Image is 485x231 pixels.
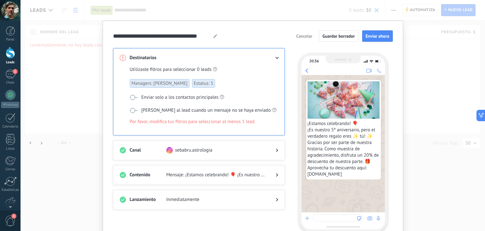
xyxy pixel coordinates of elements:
span: ¡Estamos celebrando! 🎈 ¡Es nuestro 5º aniversario, pero el verdadero regalo eres ✨ tú! ✨ Gracias ... [308,121,380,178]
div: Panel [1,38,20,42]
span: Utilizaste filtros para seleccionar [130,66,196,73]
span: 0 leads [197,66,212,73]
div: Correo [1,167,20,172]
span: Estatus: 5 [192,79,215,88]
span: Enviar solo a los contactos principales [141,94,219,101]
h3: Lanzamiento [130,197,166,203]
span: 1 [11,214,16,219]
div: Listas [1,147,20,151]
div: Leads [1,60,20,65]
span: Guardar borrador [322,34,355,38]
img: file [308,81,380,119]
img: source icon [166,147,173,153]
div: Calendario [1,125,20,129]
button: Guardar borrador [319,30,358,42]
h3: Contenido [130,172,166,178]
span: Mensaje: ¡Estamos celebrando! 🎈 ¡Es nuestro 5º aniversario, pero el verdadero regalo eres ✨ tú! ✨... [166,172,266,178]
span: Enviar ahora [366,34,389,38]
span: Inmediatamente [166,197,266,203]
div: Estadísticas [1,188,20,192]
span: Managers: [PERSON_NAME] [130,79,189,88]
div: WhatsApp [1,102,19,108]
div: Chats [1,81,20,85]
span: 1 [13,69,18,74]
div: 20:36 [309,59,319,64]
span: sebabru.astrologia [175,147,213,153]
button: Cancelar [293,31,315,41]
span: [PERSON_NAME] al lead cuando un mensaje no se haya enviado [141,107,271,114]
h3: Destinatarios [130,55,166,61]
h3: Canal [130,147,166,153]
span: Por favor, modifica tus filtros para seleccionar al menos 1 lead. [130,119,256,125]
span: Cancelar [296,34,312,38]
button: Enviar ahora [362,30,393,42]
